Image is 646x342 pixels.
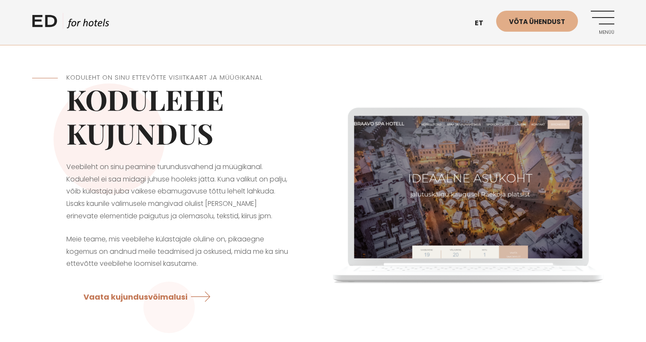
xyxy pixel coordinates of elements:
a: Vaata kujundusvõimalusi [83,285,217,308]
a: et [470,13,496,34]
p: Meie teame, mis veebilehe külastajale oluline on, pikaaegne kogemus on andnud meile teadmised ja ... [66,233,289,270]
span: Menüü [591,30,614,35]
h1: Kodulehe kujundus [66,83,289,150]
img: Kodulehe kujundus I ED for hotels I meile meeldib luua ilusaid kodulehti [323,76,614,309]
h5: Koduleht on Sinu ettevõtte visiitkaart ja müügikanal [66,73,289,83]
a: Menüü [591,11,614,34]
a: Võta ühendust [496,11,578,32]
p: Veebileht on sinu peamine turundusvahend ja müügikanal. Kodulehel ei saa midagi juhuse hooleks jä... [66,161,289,223]
a: ED HOTELS [32,13,109,34]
